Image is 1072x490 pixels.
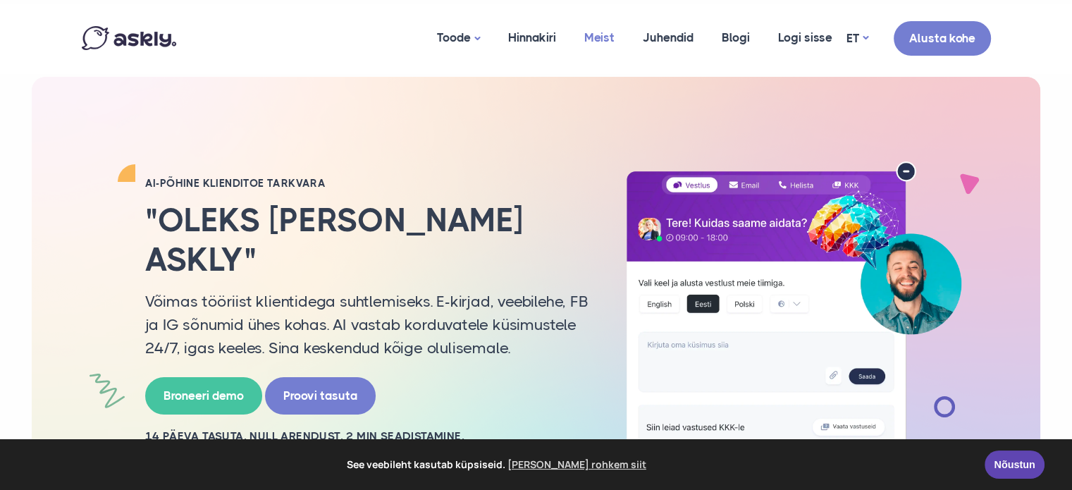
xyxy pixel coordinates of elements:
a: Hinnakiri [494,4,570,72]
span: See veebileht kasutab küpsiseid. [20,454,975,475]
a: Alusta kohe [894,21,991,56]
a: Logi sisse [764,4,846,72]
a: Juhendid [629,4,708,72]
a: Nõustun [985,451,1045,479]
img: Askly [82,26,176,50]
a: Blogi [708,4,764,72]
h2: 14 PÄEVA TASUTA. NULL ARENDUST. 2 MIN SEADISTAMINE. [145,429,589,444]
a: Proovi tasuta [265,377,376,415]
a: Broneeri demo [145,377,262,415]
a: Toode [423,4,494,73]
h2: AI-PÕHINE KLIENDITOE TARKVARA [145,176,589,190]
a: ET [846,28,868,49]
a: Meist [570,4,629,72]
p: Võimas tööriist klientidega suhtlemiseks. E-kirjad, veebilehe, FB ja IG sõnumid ühes kohas. AI va... [145,290,589,360]
h2: "Oleks [PERSON_NAME] Askly" [145,201,589,278]
a: learn more about cookies [505,454,648,475]
img: AI multilingual chat [610,161,977,466]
